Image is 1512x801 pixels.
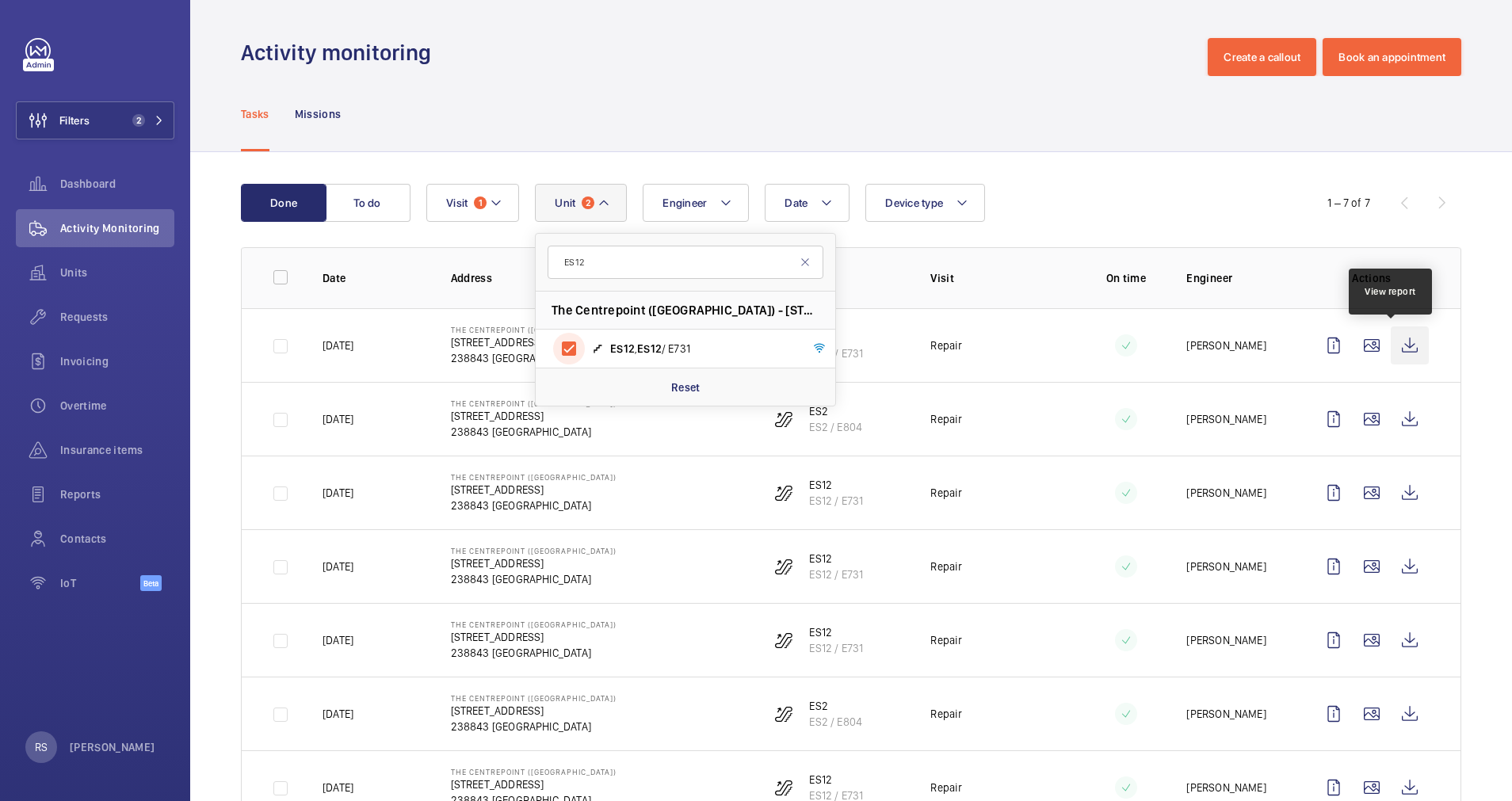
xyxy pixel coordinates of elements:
p: Tasks [241,106,269,122]
p: Repair [930,338,962,353]
p: The Centrepoint ([GEOGRAPHIC_DATA]) [451,399,617,408]
span: 2 [582,196,594,209]
p: Engineer [1186,270,1289,286]
span: Requests [60,309,174,325]
p: [DATE] [323,338,353,353]
img: escalator.svg [774,631,793,650]
button: To do [325,184,410,222]
img: escalator.svg [774,410,793,429]
p: RS [35,739,48,755]
p: The Centrepoint ([GEOGRAPHIC_DATA]) [451,546,617,555]
img: escalator.svg [774,557,793,576]
span: The Centrepoint ([GEOGRAPHIC_DATA]) - [STREET_ADDRESS] [552,302,819,318]
button: Device type [865,184,985,222]
p: [PERSON_NAME] [70,739,155,755]
p: Repair [930,632,962,648]
p: ES12 / E731 [809,345,863,361]
p: [STREET_ADDRESS] [451,334,617,350]
p: Unit [770,270,905,286]
p: ES12 [809,477,863,493]
p: [PERSON_NAME] [1186,338,1266,353]
p: The Centrepoint ([GEOGRAPHIC_DATA]) [451,693,617,703]
span: IoT [60,575,140,591]
button: Unit2 [535,184,627,222]
p: 238843 [GEOGRAPHIC_DATA] [451,719,617,734]
span: Units [60,265,174,280]
p: The Centrepoint ([GEOGRAPHIC_DATA]) [451,620,617,629]
img: escalator.svg [774,778,793,797]
p: Date [323,270,426,286]
img: escalator.svg [774,483,793,502]
p: Repair [930,706,962,722]
p: ES12 [809,551,863,566]
p: Address [451,270,746,286]
span: Date [785,196,808,209]
p: Repair [930,411,962,427]
p: 238843 [GEOGRAPHIC_DATA] [451,571,617,587]
p: [STREET_ADDRESS] [451,703,617,719]
span: Overtime [60,398,174,414]
button: Date [765,184,850,222]
button: Filters2 [16,101,174,139]
p: Actions [1315,270,1429,286]
p: Missions [295,106,342,122]
span: Activity Monitoring [60,220,174,236]
p: [PERSON_NAME] [1186,632,1266,648]
p: On time [1090,270,1161,286]
p: Repair [930,485,962,501]
button: Done [241,184,326,222]
span: Device type [885,196,943,209]
p: ES2 [809,698,862,714]
p: [STREET_ADDRESS] [451,482,617,498]
p: 238843 [GEOGRAPHIC_DATA] [451,424,617,440]
p: Reset [671,380,701,395]
p: 238843 [GEOGRAPHIC_DATA] [451,350,617,366]
span: 1 [474,196,487,209]
p: 238843 [GEOGRAPHIC_DATA] [451,645,617,661]
p: [DATE] [323,706,353,722]
span: Contacts [60,531,174,547]
p: [DATE] [323,411,353,427]
p: [DATE] [323,780,353,795]
span: Visit [446,196,468,209]
p: ES2 / E804 [809,714,862,730]
button: Create a callout [1208,38,1316,76]
p: ES12 / E731 [809,640,863,656]
p: [PERSON_NAME] [1186,411,1266,427]
span: Reports [60,486,174,502]
p: [STREET_ADDRESS] [451,776,617,792]
p: [PERSON_NAME] [1186,485,1266,501]
button: Visit1 [426,184,519,222]
div: 1 – 7 of 7 [1327,195,1370,211]
p: [STREET_ADDRESS] [451,555,617,571]
p: The Centrepoint ([GEOGRAPHIC_DATA]) [451,767,617,776]
input: Search by unit or address [548,246,823,279]
p: The Centrepoint ([GEOGRAPHIC_DATA]) [451,325,617,334]
p: [DATE] [323,485,353,501]
div: View report [1365,284,1416,299]
p: [PERSON_NAME] [1186,780,1266,795]
p: ES2 / E804 [809,419,862,435]
p: ES12 / E731 [809,493,863,509]
span: Insurance items [60,442,174,458]
p: [DATE] [323,559,353,574]
span: ES12 [610,342,635,355]
span: , / E731 [610,341,794,357]
p: ES12 [809,772,863,788]
span: Invoicing [60,353,174,369]
p: ES12 [809,624,863,640]
span: ES12 [637,342,662,355]
span: Dashboard [60,176,174,192]
span: Filters [59,113,90,128]
span: Unit [555,196,575,209]
span: Engineer [662,196,707,209]
p: The Centrepoint ([GEOGRAPHIC_DATA]) [451,472,617,482]
img: escalator.svg [774,704,793,723]
p: Visit [930,270,1065,286]
button: Book an appointment [1323,38,1461,76]
p: [PERSON_NAME] [1186,706,1266,722]
p: ES2 [809,403,862,419]
button: Engineer [643,184,749,222]
p: ES12 / E731 [809,566,863,582]
h1: Activity monitoring [241,38,441,67]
